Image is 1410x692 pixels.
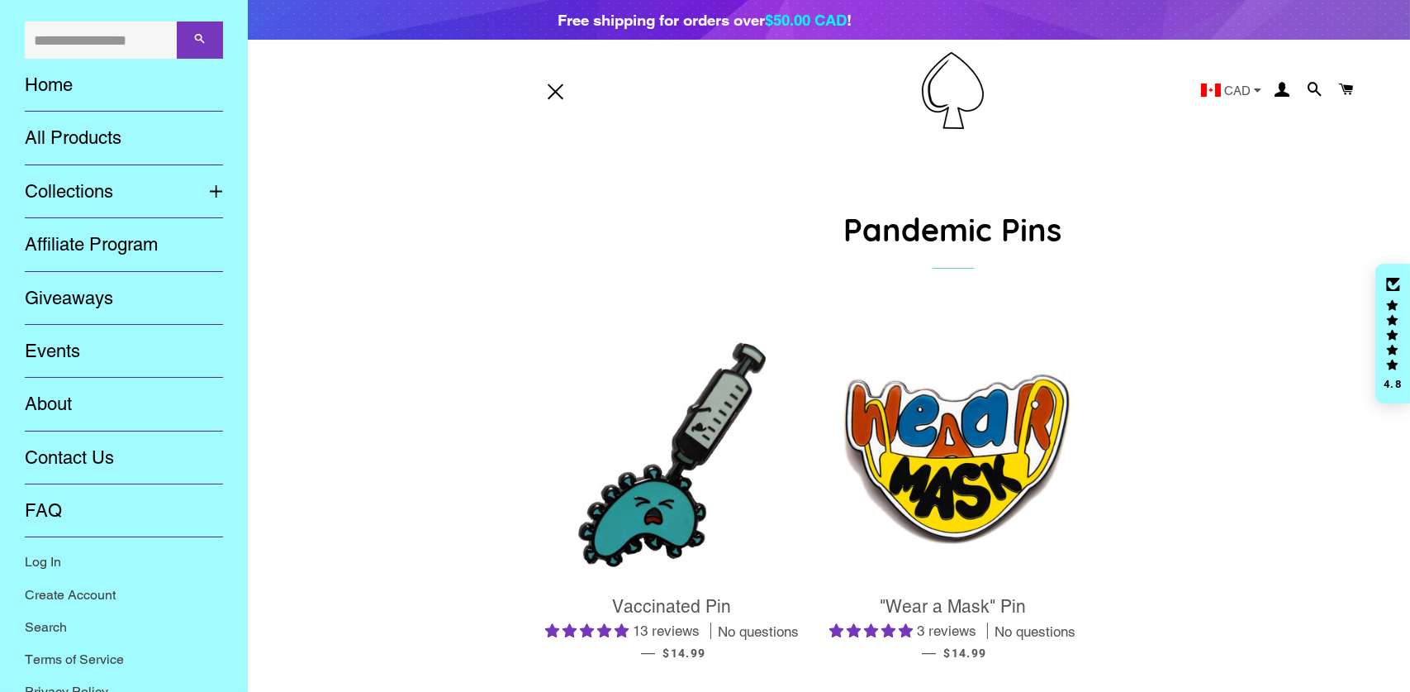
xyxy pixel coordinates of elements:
div: Click to open Judge.me floating reviews tab [1375,264,1410,404]
a: Vaccinated Pin 4.92 stars 13 reviews No questions — $14.99 [544,583,800,675]
a: Events [12,325,235,378]
span: No questions [995,623,1075,642]
span: 3 reviews [917,623,976,639]
img: Wear a Mask Enamel Pin Badge Gift Pandemic COVID 19 Social Distance For Him/Her - Pin Ace [824,327,1080,583]
a: All Products [12,112,235,165]
span: 5.00 stars [829,623,917,639]
a: Giveaways [12,272,235,325]
a: Search [12,611,235,643]
img: Pin-Ace [922,52,984,129]
span: "Wear a Mask" Pin [880,596,1026,617]
span: $50.00 CAD [766,11,847,29]
span: CAD [1224,84,1251,97]
a: Log In [12,546,235,578]
a: Collections [12,165,197,218]
a: "Wear a Mask" Pin 5.00 stars 3 reviews No questions — $14.99 [824,583,1080,675]
a: Home [12,59,235,112]
span: $14.99 [662,647,705,660]
a: Create Account [12,579,235,611]
span: Vaccinated Pin [612,596,731,617]
span: 4.92 stars [545,623,633,639]
div: 4.8 [1383,379,1403,389]
span: — [922,644,936,661]
a: Contact Us [12,432,235,484]
h1: Pandemic Pins [544,208,1362,251]
input: Search our store [25,21,177,59]
a: Affiliate Program [12,218,235,271]
a: FAQ [12,484,235,537]
a: Terms of Service [12,643,235,675]
a: About [12,378,235,431]
span: $14.99 [943,647,986,660]
div: Free shipping for orders over ! [558,8,852,31]
span: No questions [718,623,799,642]
span: — [641,644,655,661]
span: 13 reviews [633,623,700,639]
img: Vaccinated Pin - Pin-Ace [544,327,800,583]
